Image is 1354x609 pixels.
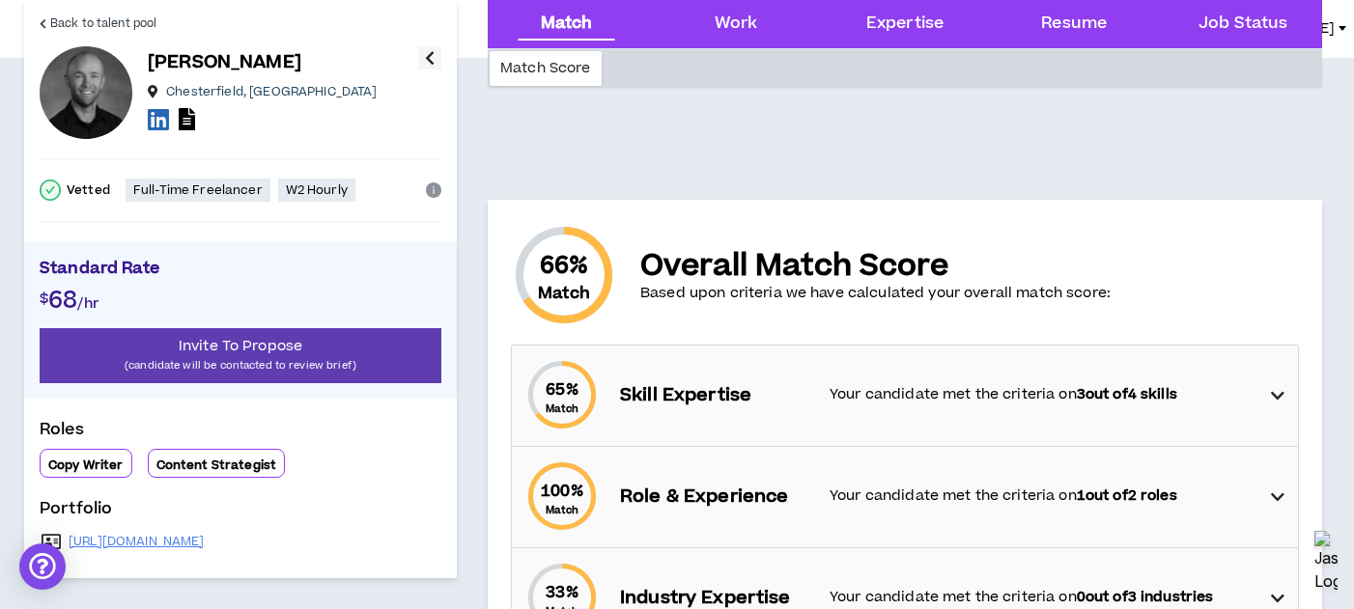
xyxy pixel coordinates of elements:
[40,497,441,528] p: Portfolio
[830,587,1252,608] p: Your candidate met the criteria on
[512,346,1298,446] div: 65%MatchSkill ExpertiseYour candidate met the criteria on3out of4 skills
[715,12,758,37] div: Work
[512,447,1298,547] div: 100%MatchRole & ExperienceYour candidate met the criteria on1out of2 roles
[286,182,348,198] p: W2 Hourly
[546,401,579,416] small: Match
[50,14,156,33] span: Back to talent pool
[541,12,593,37] div: Match
[540,251,588,282] span: 66 %
[40,46,132,139] div: Konrad S.
[620,382,810,409] p: Skill Expertise
[48,284,77,318] span: 68
[67,182,110,198] p: Vetted
[1077,384,1177,404] strong: 3 out of 4 skills
[866,12,944,37] div: Expertise
[48,457,124,473] p: Copy Writer
[538,282,590,305] small: Match
[1077,587,1214,607] strong: 0 out of 3 industries
[546,378,578,401] span: 65 %
[69,534,205,549] a: [URL][DOMAIN_NAME]
[40,418,441,449] p: Roles
[133,182,263,198] p: Full-Time Freelancer
[426,182,441,198] span: info-circle
[40,289,48,309] span: $
[1041,12,1107,37] div: Resume
[148,49,301,76] p: [PERSON_NAME]
[1199,12,1287,37] div: Job Status
[156,457,277,473] p: Content Strategist
[620,484,810,511] p: Role & Experience
[830,384,1252,405] p: Your candidate met the criteria on
[77,293,99,314] span: /hr
[546,581,578,604] span: 33 %
[166,84,377,99] p: Chesterfield , [GEOGRAPHIC_DATA]
[179,336,302,356] span: Invite To Propose
[40,257,441,286] p: Standard Rate
[19,543,66,590] div: Open Intercom Messenger
[546,503,579,517] small: Match
[640,284,1111,303] p: Based upon criteria we have calculated your overall match score:
[40,180,61,201] span: check-circle
[1077,485,1177,506] strong: 1 out of 2 roles
[40,356,441,374] p: (candidate will be contacted to review brief)
[640,249,1111,284] p: Overall Match Score
[40,328,441,383] button: Invite To Propose(candidate will be contacted to review brief)
[490,51,602,86] div: Match Score
[830,485,1252,507] p: Your candidate met the criteria on
[541,480,583,503] span: 100 %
